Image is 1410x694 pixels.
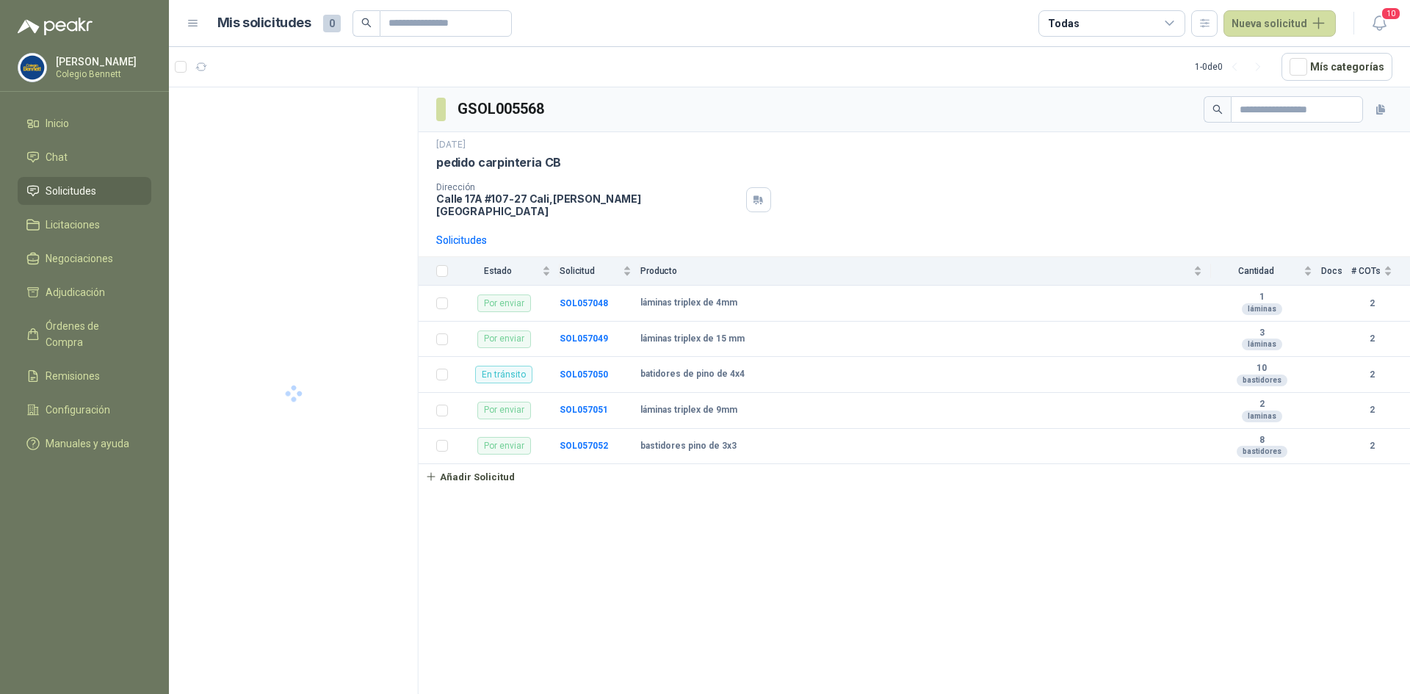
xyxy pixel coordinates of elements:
a: SOL057049 [560,333,608,344]
a: Órdenes de Compra [18,312,151,356]
p: [DATE] [436,138,466,152]
p: Colegio Bennett [56,70,148,79]
button: Mís categorías [1281,53,1392,81]
span: Órdenes de Compra [46,318,137,350]
a: Solicitudes [18,177,151,205]
a: SOL057052 [560,441,608,451]
a: Adjudicación [18,278,151,306]
p: pedido carpinteria CB [436,155,561,170]
div: bastidores [1237,375,1287,386]
a: Remisiones [18,362,151,390]
b: batidores de pino de 4x4 [640,369,745,380]
span: Chat [46,149,68,165]
a: SOL057048 [560,298,608,308]
a: SOL057051 [560,405,608,415]
button: Nueva solicitud [1223,10,1336,37]
b: 2 [1351,368,1392,382]
b: 2 [1211,399,1312,411]
span: # COTs [1351,266,1381,276]
b: láminas triplex de 4mm [640,297,737,309]
button: Añadir Solicitud [419,464,521,489]
span: 0 [323,15,341,32]
b: 2 [1351,297,1392,311]
div: bastidores [1237,446,1287,458]
a: Negociaciones [18,245,151,272]
b: bastidores pino de 3x3 [640,441,737,452]
a: Chat [18,143,151,171]
b: 2 [1351,439,1392,453]
span: Cantidad [1211,266,1301,276]
b: láminas triplex de 9mm [640,405,737,416]
div: Por enviar [477,437,531,455]
b: 3 [1211,328,1312,339]
span: 10 [1381,7,1401,21]
button: 10 [1366,10,1392,37]
a: Añadir Solicitud [419,464,1410,489]
div: Por enviar [477,330,531,348]
div: láminas [1242,339,1282,350]
div: En tránsito [475,366,532,383]
p: [PERSON_NAME] [56,57,148,67]
th: Estado [457,257,560,286]
span: Producto [640,266,1190,276]
b: 1 [1211,292,1312,303]
b: 2 [1351,403,1392,417]
div: Por enviar [477,402,531,419]
h3: GSOL005568 [458,98,546,120]
span: Configuración [46,402,110,418]
div: laminas [1242,411,1282,422]
span: Solicitudes [46,183,96,199]
p: Dirección [436,182,740,192]
span: Adjudicación [46,284,105,300]
th: Producto [640,257,1211,286]
th: Cantidad [1211,257,1321,286]
span: Inicio [46,115,69,131]
span: Solicitud [560,266,620,276]
img: Company Logo [18,54,46,82]
span: search [361,18,372,28]
th: Docs [1321,257,1351,286]
span: Licitaciones [46,217,100,233]
div: láminas [1242,303,1282,315]
img: Logo peakr [18,18,93,35]
a: Inicio [18,109,151,137]
a: Licitaciones [18,211,151,239]
span: Manuales y ayuda [46,435,129,452]
span: search [1212,104,1223,115]
b: láminas triplex de 15 mm [640,333,745,345]
span: Remisiones [46,368,100,384]
div: Por enviar [477,294,531,312]
b: 8 [1211,435,1312,447]
th: Solicitud [560,257,640,286]
div: Todas [1048,15,1079,32]
span: Negociaciones [46,250,113,267]
h1: Mis solicitudes [217,12,311,34]
a: Configuración [18,396,151,424]
b: 10 [1211,363,1312,375]
div: Solicitudes [436,232,487,248]
div: 1 - 0 de 0 [1195,55,1270,79]
a: SOL057050 [560,369,608,380]
th: # COTs [1351,257,1410,286]
p: Calle 17A #107-27 Cali , [PERSON_NAME][GEOGRAPHIC_DATA] [436,192,740,217]
b: 2 [1351,332,1392,346]
span: Estado [457,266,539,276]
a: Manuales y ayuda [18,430,151,458]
